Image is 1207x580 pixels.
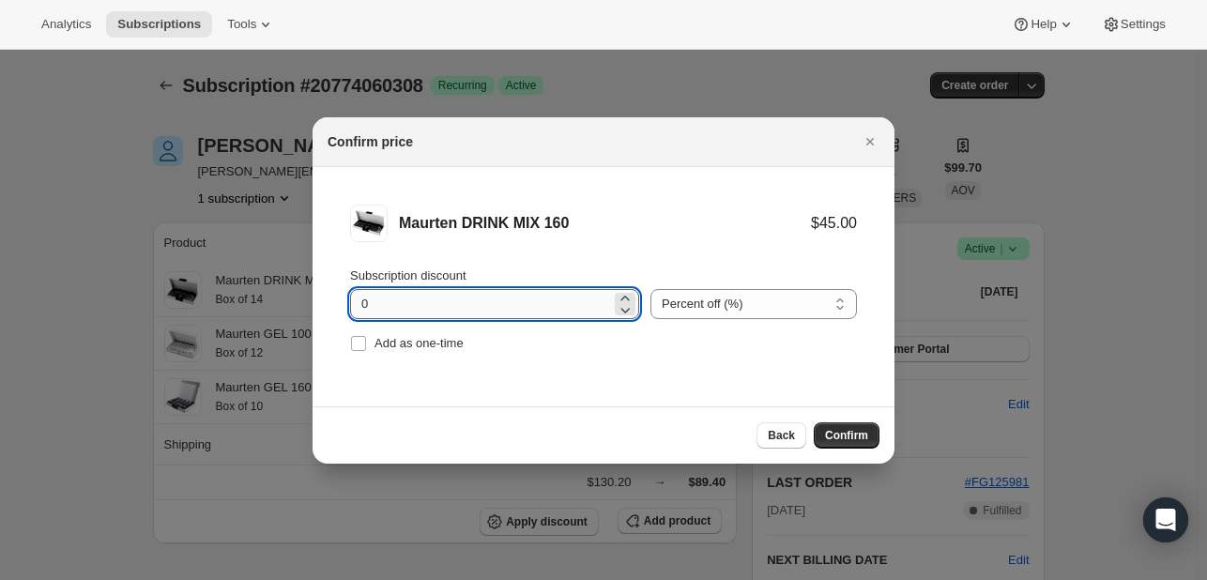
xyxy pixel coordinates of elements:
[117,17,201,32] span: Subscriptions
[825,428,868,443] span: Confirm
[350,205,388,242] img: Maurten DRINK MIX 160
[1143,497,1188,542] div: Open Intercom Messenger
[227,17,256,32] span: Tools
[106,11,212,38] button: Subscriptions
[216,11,286,38] button: Tools
[857,129,883,155] button: Close
[1121,17,1166,32] span: Settings
[328,132,413,151] h2: Confirm price
[1001,11,1086,38] button: Help
[1031,17,1056,32] span: Help
[399,214,811,233] div: Maurten DRINK MIX 160
[30,11,102,38] button: Analytics
[374,336,464,350] span: Add as one-time
[756,422,806,449] button: Back
[1091,11,1177,38] button: Settings
[811,214,857,233] div: $45.00
[41,17,91,32] span: Analytics
[768,428,795,443] span: Back
[814,422,879,449] button: Confirm
[350,268,466,282] span: Subscription discount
